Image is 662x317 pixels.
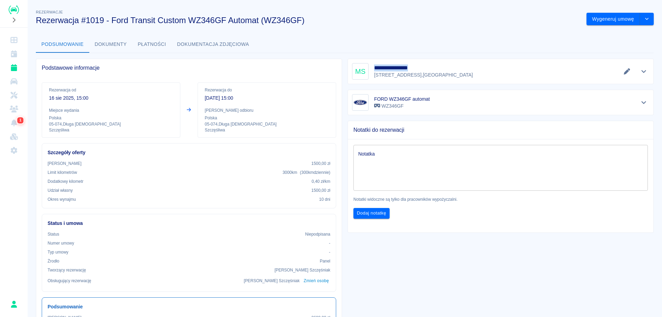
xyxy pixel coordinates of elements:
[638,98,650,107] button: Pokaż szczegóły
[48,149,330,156] h6: Szczegóły oferty
[49,121,173,127] p: 05-074 , Długa [DEMOGRAPHIC_DATA]
[205,121,329,127] p: 05-074 , Długa [DEMOGRAPHIC_DATA]
[205,115,329,121] p: Polska
[18,117,23,124] span: 1
[621,67,633,76] button: Edytuj dane
[48,196,76,202] p: Okres wynajmu
[353,96,367,109] img: Image
[302,276,330,286] button: Zmień osobę
[352,63,369,80] div: MS
[48,187,73,194] p: Udział własny
[311,160,330,167] p: 1500,00 zł
[7,297,21,311] button: Sebastian Szczęśniak
[48,249,68,255] p: Typ umowy
[48,278,91,284] p: Obsługujący rezerwację
[205,107,329,113] p: [PERSON_NAME] odbioru
[282,169,330,176] p: 3000 km
[49,127,173,133] p: Szczęśliwa
[586,13,640,26] button: Wygeneruj umowę
[48,231,59,237] p: Status
[3,47,25,61] a: Kalendarz
[48,178,83,185] p: Dodatkowy kilometr
[48,160,81,167] p: [PERSON_NAME]
[3,33,25,47] a: Dashboard
[132,36,172,53] button: Płatności
[374,102,430,110] p: WZ346GF
[3,61,25,75] a: Rezerwacje
[374,71,473,79] p: [STREET_ADDRESS] , [GEOGRAPHIC_DATA]
[640,13,654,26] button: drop-down
[205,127,329,133] p: Szczęśliwa
[638,67,650,76] button: Pokaż szczegóły
[9,16,19,24] button: Rozwiń nawigację
[3,88,25,102] a: Serwisy
[205,95,329,102] p: [DATE] 15:00
[329,249,330,255] p: -
[48,220,330,227] h6: Status i umowa
[48,267,86,273] p: Tworzący rezerwację
[49,87,173,93] p: Rezerwacja od
[311,187,330,194] p: 1500,00 zł
[3,143,25,157] a: Ustawienia
[49,115,173,121] p: Polska
[49,95,173,102] p: 16 sie 2025, 15:00
[312,178,330,185] p: 0,40 zł /km
[329,240,330,246] p: -
[172,36,255,53] button: Dokumentacja zdjęciowa
[353,127,648,133] span: Notatki do rezerwacji
[48,303,330,310] h6: Podsumowanie
[49,107,173,113] p: Miejsce wydania
[244,278,300,284] p: [PERSON_NAME] Szczęśniak
[89,36,132,53] button: Dokumenty
[353,208,390,219] button: Dodaj notatkę
[300,170,330,175] span: ( 300 km dziennie )
[42,65,336,71] span: Podstawowe informacje
[3,75,25,88] a: Flota
[48,258,59,264] p: Żrodło
[36,36,89,53] button: Podsumowanie
[48,169,77,176] p: Limit kilometrów
[374,96,430,102] h6: FORD WZ346GF automat
[48,240,74,246] p: Numer umowy
[320,258,331,264] p: Panel
[205,87,329,93] p: Rezerwacja do
[353,196,648,202] p: Notatki widoczne są tylko dla pracowników wypożyczalni.
[319,196,330,202] p: 10 dni
[36,16,581,25] h3: Rezerwacja #1019 - Ford Transit Custom WZ346GF Automat (WZ346GF)
[3,116,25,130] a: Powiadomienia
[305,231,330,237] p: Niepodpisana
[9,6,19,14] img: Renthelp
[274,267,330,273] p: [PERSON_NAME] Szczęśniak
[3,130,25,143] a: Widget WWW
[3,102,25,116] a: Klienci
[36,10,63,14] span: Rezerwacje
